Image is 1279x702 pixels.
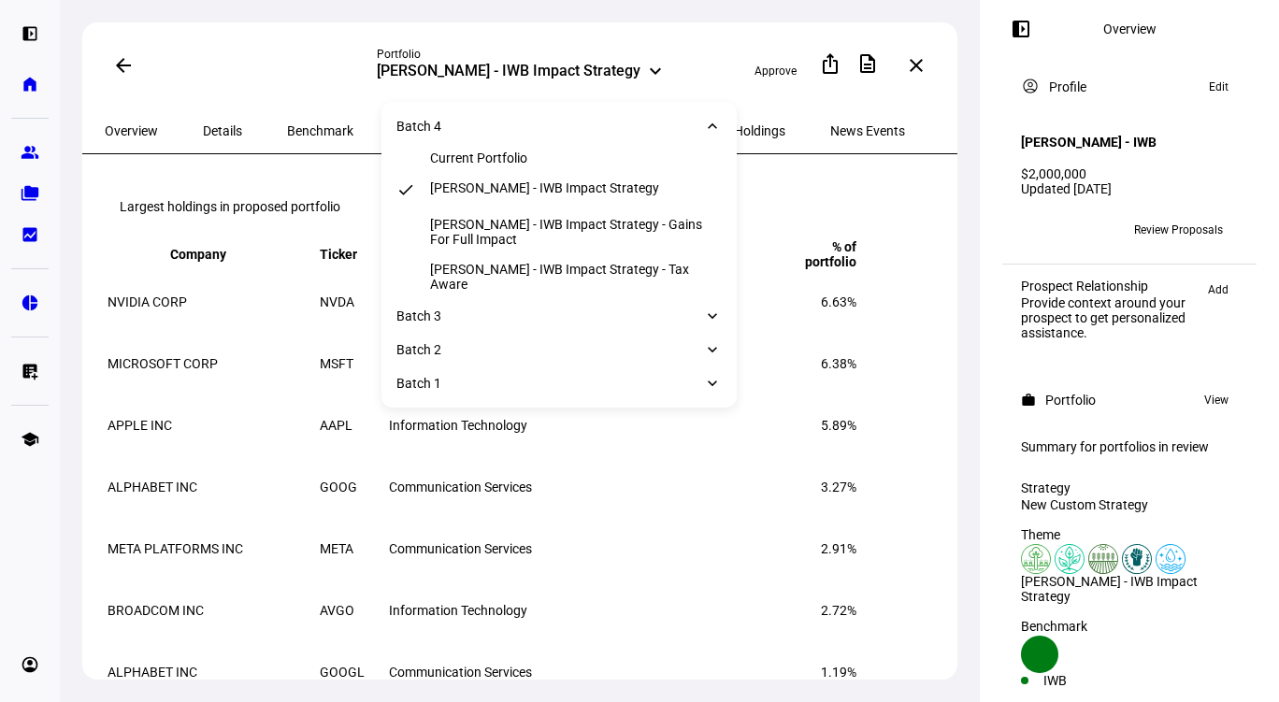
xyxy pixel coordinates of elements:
span: NVDA [320,294,354,309]
span: META PLATFORMS INC [108,541,243,556]
div: Batch 2 [396,342,441,357]
button: Add [1199,279,1238,301]
eth-mat-symbol: list_alt_add [21,362,39,380]
img: climateChange.colored.svg [1055,544,1085,574]
div: Benchmark [1021,619,1238,634]
a: group [11,134,49,171]
img: racialJustice.colored.svg [1122,544,1152,574]
span: AVGO [320,603,354,618]
div: New Custom Strategy [1021,497,1238,512]
span: 3.27% [821,480,856,494]
button: Edit [1200,76,1238,98]
div: Summary for portfolios in review [1021,439,1238,454]
div: Prospect Relationship [1021,279,1199,294]
span: JC [1029,223,1043,236]
eth-mat-symbol: folder_copy [21,184,39,203]
span: MSFT [320,356,353,371]
mat-icon: keyboard_arrow_down [703,307,722,325]
mat-icon: keyboard_arrow_down [703,374,722,393]
span: Edit [1209,76,1229,98]
span: ALPHABET INC [108,480,197,494]
span: All Holdings [717,124,785,137]
div: Batch 1 [396,376,441,391]
div: [PERSON_NAME] - IWB Impact Strategy [377,62,640,84]
span: 6.38% [821,356,856,371]
div: Strategy [1021,480,1238,495]
div: Portfolio [377,47,663,62]
span: News Events [830,124,905,137]
h4: [PERSON_NAME] - IWB [1021,135,1157,150]
a: folder_copy [11,175,49,212]
span: Review Proposals [1134,215,1223,245]
eth-mat-symbol: school [21,430,39,449]
mat-icon: check [396,180,415,199]
span: Benchmark [287,124,353,137]
a: home [11,65,49,103]
span: Information Technology [389,418,527,433]
mat-icon: description [856,52,879,75]
eth-panel-overview-card-header: Profile [1021,76,1238,98]
eth-mat-symbol: bid_landscape [21,225,39,244]
span: BROADCOM INC [108,603,204,618]
span: GOOGL [320,665,365,680]
span: Communication Services [389,480,532,494]
eth-mat-symbol: left_panel_open [21,24,39,43]
div: IWB [1043,673,1129,688]
span: Information Technology [389,603,527,618]
span: Ticker [320,247,385,262]
button: Approve [740,56,812,86]
span: 1.19% [821,665,856,680]
div: Updated [DATE] [1021,181,1238,196]
span: Add [1208,279,1229,301]
span: NVIDIA CORP [108,294,187,309]
a: pie_chart [11,284,49,322]
span: 5.89% [821,418,856,433]
div: Batch 4 [396,119,441,134]
span: Company [170,247,254,262]
div: Portfolio [1045,393,1096,408]
div: $2,000,000 [1021,166,1238,181]
span: Overview [105,124,158,137]
div: [PERSON_NAME] - IWB Impact Strategy [1021,574,1238,604]
mat-icon: keyboard_arrow_down [644,60,667,82]
span: Approve [754,64,797,78]
div: Theme [1021,527,1238,542]
img: sustainableAgriculture.colored.svg [1088,544,1118,574]
span: 2.72% [821,603,856,618]
span: GOOG [320,480,357,494]
span: Communication Services [389,541,532,556]
button: View [1195,389,1238,411]
eth-panel-overview-card-header: Portfolio [1021,389,1238,411]
mat-icon: ios_share [819,52,841,75]
span: ALPHABET INC [108,665,197,680]
span: % of portfolio [765,239,856,269]
span: Details [203,124,242,137]
div: [PERSON_NAME] - IWB Impact Strategy - Tax Aware [430,262,722,292]
div: Profile [1049,79,1086,94]
mat-icon: close [905,54,927,77]
mat-icon: keyboard_arrow_down [703,117,722,136]
eth-mat-symbol: account_circle [21,655,39,674]
span: View [1204,389,1229,411]
a: bid_landscape [11,216,49,253]
div: [PERSON_NAME] - IWB Impact Strategy [430,180,659,202]
span: APPLE INC [108,418,172,433]
mat-icon: arrow_back [112,54,135,77]
div: Batch 3 [396,308,441,323]
span: Communication Services [389,665,532,680]
mat-icon: work [1021,393,1036,408]
eth-mat-symbol: group [21,143,39,162]
button: Review Proposals [1119,215,1238,245]
div: Overview [1103,21,1157,36]
span: AAPL [320,418,352,433]
mat-icon: account_circle [1021,77,1040,95]
eth-mat-symbol: pie_chart [21,294,39,312]
eth-data-table-title: Largest holdings in proposed portfolio [120,199,340,214]
span: 6.63% [821,294,856,309]
span: MICROSOFT CORP [108,356,218,371]
img: cleanWater.colored.svg [1156,544,1186,574]
div: [PERSON_NAME] - IWB Impact Strategy - Gains For Full Impact [430,217,722,247]
div: Provide context around your prospect to get personalized assistance. [1021,295,1199,340]
eth-mat-symbol: home [21,75,39,93]
div: Current Portfolio [430,150,527,165]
